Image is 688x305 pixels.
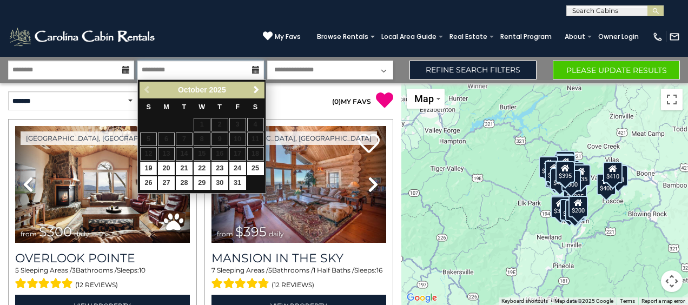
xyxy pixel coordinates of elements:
[272,278,314,292] span: (12 reviews)
[268,266,272,274] span: 5
[140,176,157,190] a: 26
[269,230,284,238] span: daily
[551,196,570,218] div: $355
[661,89,683,110] button: Toggle fullscreen view
[176,176,193,190] a: 28
[176,162,193,175] a: 21
[247,162,264,175] a: 25
[235,224,267,240] span: $395
[568,196,588,217] div: $200
[553,61,680,79] button: Please Update Results
[182,103,187,111] span: Tuesday
[229,176,246,190] a: 31
[620,298,635,304] a: Terms
[555,151,575,173] div: $325
[313,266,354,274] span: 1 Half Baths /
[252,85,261,94] span: Next
[15,266,19,274] span: 5
[194,162,210,175] a: 22
[495,29,557,44] a: Rental Program
[163,103,169,111] span: Monday
[593,29,644,44] a: Owner Login
[652,31,663,42] img: phone-regular-white.png
[555,161,575,183] div: $395
[74,230,89,238] span: daily
[158,162,175,175] a: 20
[275,32,301,42] span: My Favs
[21,230,37,238] span: from
[559,29,591,44] a: About
[550,168,570,190] div: $424
[404,291,440,305] a: Open this area in Google Maps (opens a new window)
[140,162,157,175] a: 19
[597,174,616,195] div: $400
[217,230,233,238] span: from
[641,298,685,304] a: Report a map error
[8,26,158,48] img: White-1-2.png
[603,162,623,183] div: $410
[332,97,371,105] a: (0)MY FAVS
[211,266,215,274] span: 7
[376,29,442,44] a: Local Area Guide
[334,97,339,105] span: 0
[211,266,386,291] div: Sleeping Areas / Bathrooms / Sleeps:
[551,195,571,216] div: $225
[211,251,386,266] a: Mansion In The Sky
[376,266,382,274] span: 16
[15,126,190,243] img: thumbnail_163477009.jpeg
[194,176,210,190] a: 29
[539,156,558,178] div: $285
[39,224,72,240] span: $300
[414,93,434,104] span: Map
[15,251,190,266] a: Overlook Pointe
[211,162,228,175] a: 23
[253,103,257,111] span: Saturday
[409,61,537,79] a: Refine Search Filters
[571,164,591,186] div: $235
[158,176,175,190] a: 27
[217,131,377,145] a: [GEOGRAPHIC_DATA], [GEOGRAPHIC_DATA]
[249,83,263,97] a: Next
[444,29,493,44] a: Real Estate
[565,200,585,221] div: $350
[501,297,548,305] button: Keyboard shortcuts
[211,126,386,243] img: thumbnail_163263808.jpeg
[15,266,190,291] div: Sleeping Areas / Bathrooms / Sleeps:
[563,182,587,203] div: $1,095
[554,154,574,175] div: $310
[661,270,683,292] button: Map camera controls
[560,199,579,221] div: $375
[554,298,613,304] span: Map data ©2025 Google
[669,31,680,42] img: mail-regular-white.png
[332,97,341,105] span: ( )
[211,176,228,190] a: 30
[556,155,575,176] div: $390
[199,103,205,111] span: Wednesday
[217,103,222,111] span: Thursday
[235,103,240,111] span: Friday
[72,266,76,274] span: 3
[404,291,440,305] img: Google
[407,89,445,109] button: Change map style
[146,103,150,111] span: Sunday
[178,85,207,94] span: October
[21,131,181,145] a: [GEOGRAPHIC_DATA], [GEOGRAPHIC_DATA]
[312,29,374,44] a: Browse Rentals
[139,266,145,274] span: 10
[75,278,118,292] span: (12 reviews)
[209,85,226,94] span: 2025
[263,31,301,42] a: My Favs
[545,161,564,182] div: $290
[229,162,246,175] a: 24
